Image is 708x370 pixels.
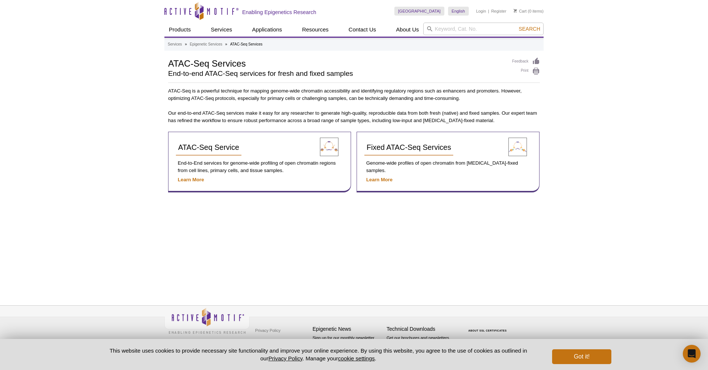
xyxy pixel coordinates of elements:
p: This website uses cookies to provide necessary site functionality and improve your online experie... [97,347,540,362]
img: ATAC-Seq Service [320,138,338,156]
a: Privacy Policy [253,325,282,336]
a: Feedback [512,57,540,65]
a: Services [168,41,182,48]
h2: End-to-end ATAC-Seq services for fresh and fixed samples [168,70,505,77]
button: cookie settings [338,355,375,361]
img: Your Cart [514,9,517,13]
a: ABOUT SSL CERTIFICATES [468,329,507,332]
a: Resources [298,23,333,37]
button: Search [517,26,542,32]
a: [GEOGRAPHIC_DATA] [394,7,444,16]
h4: Epigenetic News [313,326,383,332]
p: Our end-to-end ATAC-Seq services make it easy for any researcher to generate high-quality, reprod... [168,110,540,124]
p: Get our brochures and newsletters, or request them by mail. [387,335,457,354]
p: Sign up for our monthly newsletter highlighting recent publications in the field of epigenetics. [313,335,383,360]
a: Register [491,9,506,14]
a: Applications [248,23,287,37]
a: Login [476,9,486,14]
a: Learn More [366,177,393,182]
a: Terms & Conditions [253,336,292,347]
a: Privacy Policy [268,355,303,361]
p: ATAC-Seq is a powerful technique for mapping genome-wide chromatin accessibility and identifying ... [168,87,540,102]
a: Epigenetic Services [190,41,222,48]
li: | [488,7,489,16]
span: ATAC-Seq Service [178,143,239,151]
h2: Enabling Epigenetics Research [242,9,316,16]
a: Services [206,23,237,37]
a: Products [164,23,195,37]
h4: Technical Downloads [387,326,457,332]
a: Print [512,67,540,75]
a: ATAC-Seq Service [176,139,241,156]
a: Contact Us [344,23,380,37]
span: Fixed ATAC-Seq Services [367,143,451,151]
button: Got it! [552,349,611,364]
a: Cart [514,9,527,14]
input: Keyword, Cat. No. [423,23,544,35]
h1: ATAC-Seq Services [168,57,505,68]
span: Search [519,26,540,32]
a: Fixed ATAC-Seq Services [364,139,453,156]
li: ATAC-Seq Services [230,42,262,46]
li: » [225,42,227,46]
li: (0 items) [514,7,544,16]
p: Genome-wide profiles of open chromatin from [MEDICAL_DATA]-fixed samples. [364,159,532,174]
div: Open Intercom Messenger [683,345,701,363]
p: End-to-End services for genome-wide profiling of open chromatin regions from cell lines, primary ... [176,159,343,174]
li: » [185,42,187,46]
img: Active Motif, [164,306,250,336]
a: About Us [392,23,424,37]
a: Learn More [178,177,204,182]
a: English [448,7,469,16]
table: Click to Verify - This site chose Symantec SSL for secure e-commerce and confidential communicati... [461,319,516,335]
img: Fixed ATAC-Seq Service [508,138,527,156]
